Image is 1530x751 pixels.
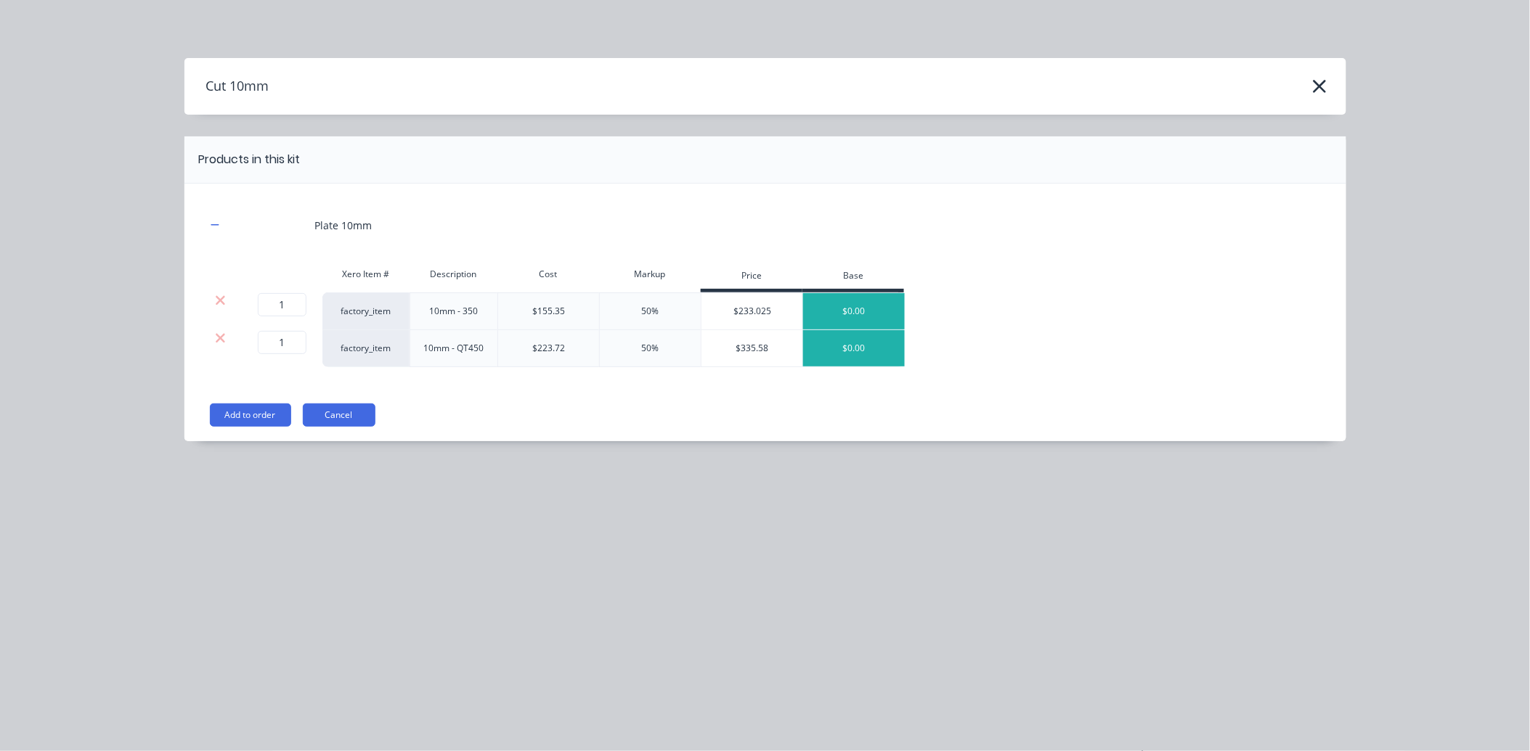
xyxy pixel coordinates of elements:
[258,331,306,354] input: ?
[532,305,565,318] div: $155.35
[322,260,410,289] div: Xero Item #
[410,260,498,289] div: Description
[599,260,701,289] div: Markup
[322,330,410,367] div: factory_item
[701,330,803,366] div: $335.58
[184,73,269,100] h4: Cut 10mm
[802,263,904,292] div: Base
[642,342,659,355] div: 50%
[532,342,565,355] div: $223.72
[803,330,905,366] div: $0.00
[642,305,659,318] div: 50%
[803,293,905,329] div: $0.00
[303,403,375,427] button: Cancel
[410,330,498,367] div: 10mm - QT450
[258,293,306,316] input: ?
[497,260,599,289] div: Cost
[210,403,291,427] button: Add to order
[322,292,410,330] div: factory_item
[410,292,498,330] div: 10mm - 350
[701,263,802,292] div: Price
[199,151,301,168] div: Products in this kit
[315,218,373,233] div: Plate 10mm
[701,293,803,329] div: $233.025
